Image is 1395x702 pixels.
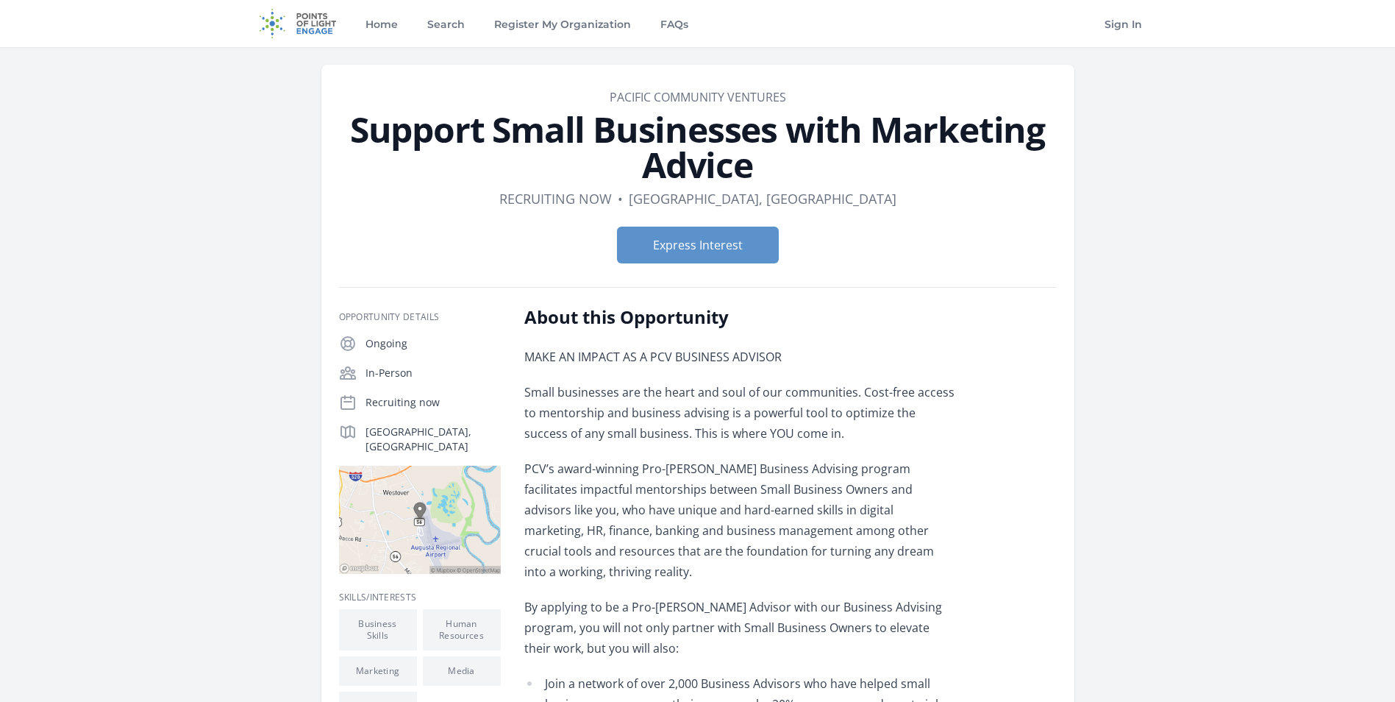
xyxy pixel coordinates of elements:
li: Marketing [339,656,417,686]
h2: About this Opportunity [524,305,955,329]
dd: [GEOGRAPHIC_DATA], [GEOGRAPHIC_DATA] [629,188,896,209]
p: Recruiting now [365,395,501,410]
dd: Recruiting now [499,188,612,209]
p: PCV’s award-winning Pro-[PERSON_NAME] Business Advising program facilitates impactful mentorships... [524,458,955,582]
div: • [618,188,623,209]
h3: Opportunity Details [339,311,501,323]
p: In-Person [365,366,501,380]
p: Ongoing [365,336,501,351]
li: Media [423,656,501,686]
h1: Support Small Businesses with Marketing Advice [339,112,1057,182]
a: Pacific Community Ventures [610,89,786,105]
li: Human Resources [423,609,501,650]
li: Business Skills [339,609,417,650]
button: Express Interest [617,227,779,263]
h3: Skills/Interests [339,592,501,603]
p: By applying to be a Pro-[PERSON_NAME] Advisor with our Business Advising program, you will not on... [524,597,955,659]
p: Small businesses are the heart and soul of our communities. Cost-free access to mentorship and bu... [524,382,955,444]
p: [GEOGRAPHIC_DATA], [GEOGRAPHIC_DATA] [365,425,501,454]
img: Map [339,466,501,574]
